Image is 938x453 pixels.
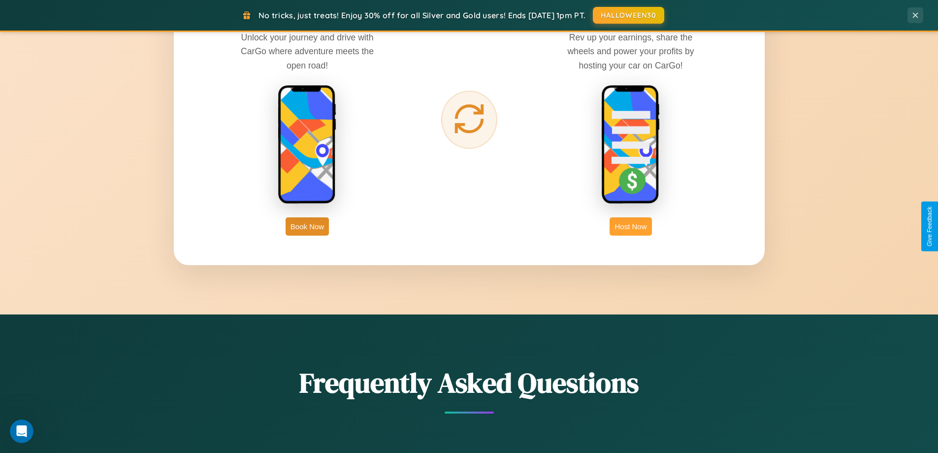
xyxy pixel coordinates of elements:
[601,85,660,205] img: host phone
[174,364,765,402] h2: Frequently Asked Questions
[278,85,337,205] img: rent phone
[557,31,705,72] p: Rev up your earnings, share the wheels and power your profits by hosting your car on CarGo!
[926,207,933,246] div: Give Feedback
[286,217,329,236] button: Book Now
[593,7,664,24] button: HALLOWEEN30
[233,31,381,72] p: Unlock your journey and drive with CarGo where adventure meets the open road!
[610,217,651,236] button: Host Now
[10,419,33,443] iframe: Intercom live chat
[259,10,585,20] span: No tricks, just treats! Enjoy 30% off for all Silver and Gold users! Ends [DATE] 1pm PT.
